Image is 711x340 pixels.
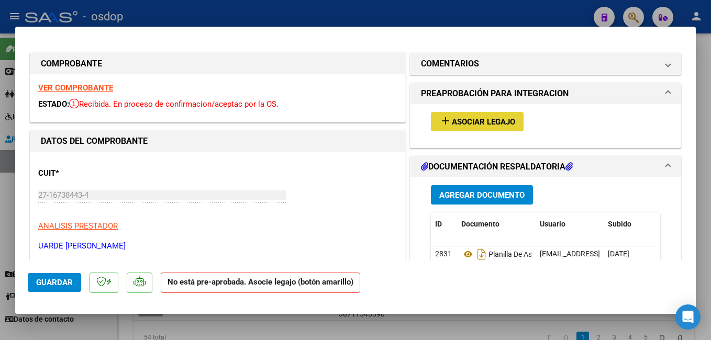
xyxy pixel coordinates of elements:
[656,213,708,235] datatable-header-cell: Acción
[38,221,118,231] span: ANALISIS PRESTADOR
[421,58,479,70] h1: COMENTARIOS
[38,167,146,179] p: CUIT
[69,99,279,109] span: Recibida. En proceso de confirmacion/aceptac por la OS.
[431,213,457,235] datatable-header-cell: ID
[475,246,488,263] i: Descargar documento
[161,273,360,293] strong: No está pre-aprobada. Asocie legajo (botón amarillo)
[461,250,557,258] span: Planilla De Asistencia
[608,220,631,228] span: Subido
[410,156,681,177] mat-expansion-panel-header: DOCUMENTACIÓN RESPALDATORIA
[461,220,499,228] span: Documento
[435,250,452,258] span: 2831
[608,250,629,258] span: [DATE]
[410,104,681,148] div: PREAPROBACIÓN PARA INTEGRACION
[457,213,536,235] datatable-header-cell: Documento
[604,213,656,235] datatable-header-cell: Subido
[675,304,701,330] div: Open Intercom Messenger
[41,136,148,146] strong: DATOS DEL COMPROBANTE
[36,278,73,287] span: Guardar
[439,115,452,127] mat-icon: add
[421,87,569,100] h1: PREAPROBACIÓN PARA INTEGRACION
[41,59,102,69] strong: COMPROBANTE
[38,99,69,109] span: ESTADO:
[38,83,113,93] a: VER COMPROBANTE
[540,220,565,228] span: Usuario
[452,117,515,127] span: Asociar Legajo
[410,53,681,74] mat-expansion-panel-header: COMENTARIOS
[431,185,533,205] button: Agregar Documento
[28,273,81,292] button: Guardar
[421,161,573,173] h1: DOCUMENTACIÓN RESPALDATORIA
[435,220,442,228] span: ID
[38,240,397,252] p: UARDE [PERSON_NAME]
[439,190,525,200] span: Agregar Documento
[431,112,524,131] button: Asociar Legajo
[536,213,604,235] datatable-header-cell: Usuario
[410,83,681,104] mat-expansion-panel-header: PREAPROBACIÓN PARA INTEGRACION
